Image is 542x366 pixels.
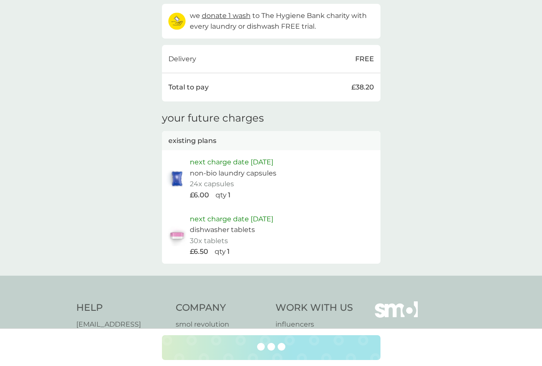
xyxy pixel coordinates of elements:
p: Delivery [168,54,196,65]
p: 30x tablets [190,235,228,247]
a: smol revolution [176,319,267,330]
p: £38.20 [351,82,374,93]
p: we to The Hygiene Bank charity with every laundry or dishwash FREE trial. [190,10,374,32]
p: £6.00 [190,190,209,201]
p: 1 [227,246,230,257]
p: next charge date [DATE] [190,214,273,225]
h4: Help [76,301,168,315]
img: smol [375,301,418,330]
p: non-bio laundry capsules [190,168,276,179]
p: FREE [355,54,374,65]
a: influencers [275,319,353,330]
h4: Company [176,301,267,315]
p: 24x capsules [190,179,234,190]
p: dishwasher tablets [190,224,255,235]
p: qty [216,190,227,201]
h4: Work With Us [275,301,353,315]
p: £6.50 [190,246,208,257]
h3: your future charges [162,112,264,125]
p: Total to pay [168,82,209,93]
p: existing plans [168,135,216,146]
p: qty [215,246,226,257]
p: 1 [228,190,231,201]
a: [EMAIL_ADDRESS][DOMAIN_NAME] [76,319,168,341]
span: donate 1 wash [202,12,251,20]
p: next charge date [DATE] [190,157,273,168]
